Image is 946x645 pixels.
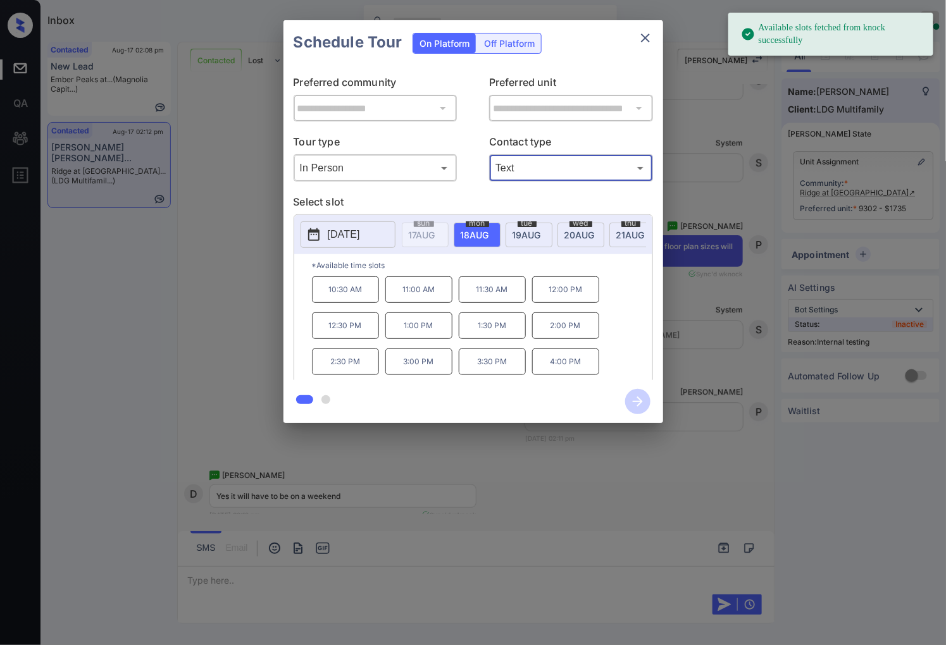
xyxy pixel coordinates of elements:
[564,230,595,240] span: 20 AUG
[294,134,457,154] p: Tour type
[532,312,599,339] p: 2:00 PM
[312,276,379,303] p: 10:30 AM
[461,230,489,240] span: 18 AUG
[301,221,395,248] button: [DATE]
[532,348,599,375] p: 4:00 PM
[489,134,653,154] p: Contact type
[618,385,658,418] button: btn-next
[557,223,604,247] div: date-select
[312,254,652,276] p: *Available time slots
[621,219,640,227] span: thu
[513,230,541,240] span: 19 AUG
[489,75,653,95] p: Preferred unit
[385,348,452,375] p: 3:00 PM
[616,230,645,240] span: 21 AUG
[569,219,592,227] span: wed
[459,276,526,303] p: 11:30 AM
[328,227,360,242] p: [DATE]
[506,223,552,247] div: date-select
[459,348,526,375] p: 3:30 PM
[741,16,923,52] div: Available slots fetched from knock successfully
[294,194,653,214] p: Select slot
[294,75,457,95] p: Preferred community
[466,219,489,227] span: mon
[459,312,526,339] p: 1:30 PM
[633,25,658,51] button: close
[297,157,454,178] div: In Person
[518,219,537,227] span: tue
[478,34,541,53] div: Off Platform
[385,276,452,303] p: 11:00 AM
[283,20,413,64] h2: Schedule Tour
[413,34,476,53] div: On Platform
[385,312,452,339] p: 1:00 PM
[609,223,656,247] div: date-select
[312,312,379,339] p: 12:30 PM
[454,223,501,247] div: date-select
[532,276,599,303] p: 12:00 PM
[492,157,650,178] div: Text
[312,348,379,375] p: 2:30 PM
